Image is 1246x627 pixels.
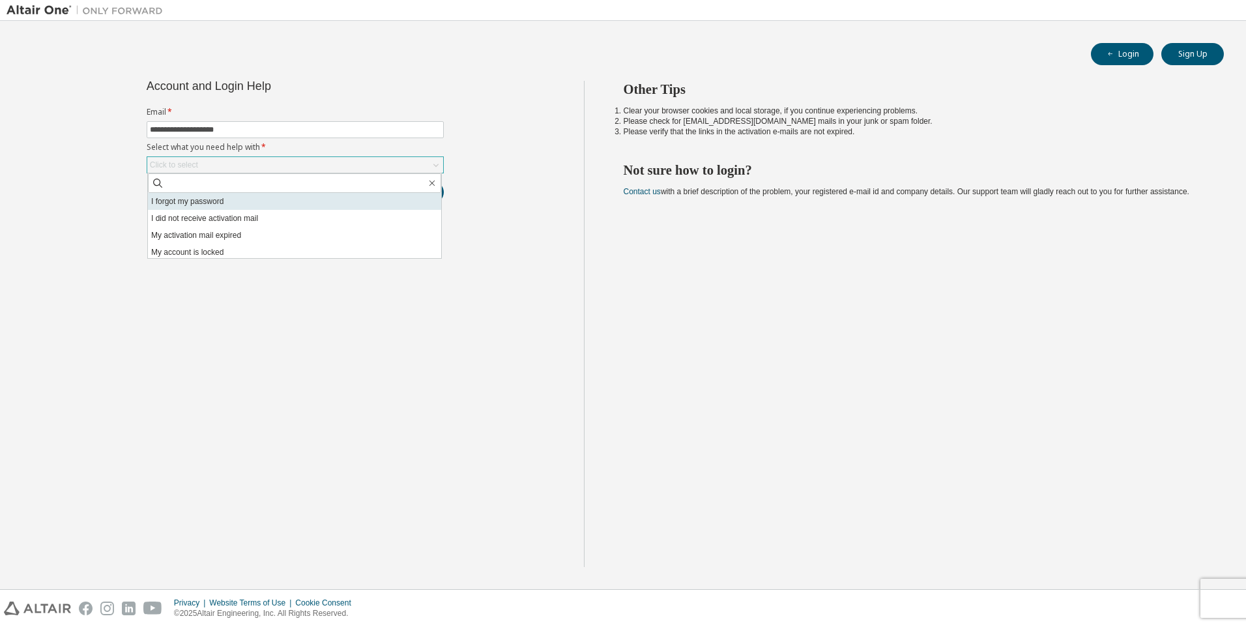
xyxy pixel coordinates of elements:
[624,81,1201,98] h2: Other Tips
[209,598,295,608] div: Website Terms of Use
[1161,43,1224,65] button: Sign Up
[624,116,1201,126] li: Please check for [EMAIL_ADDRESS][DOMAIN_NAME] mails in your junk or spam folder.
[624,162,1201,179] h2: Not sure how to login?
[148,193,441,210] li: I forgot my password
[79,602,93,615] img: facebook.svg
[624,106,1201,116] li: Clear your browser cookies and local storage, if you continue experiencing problems.
[7,4,169,17] img: Altair One
[295,598,358,608] div: Cookie Consent
[147,142,444,153] label: Select what you need help with
[147,107,444,117] label: Email
[4,602,71,615] img: altair_logo.svg
[624,126,1201,137] li: Please verify that the links in the activation e-mails are not expired.
[624,187,661,196] a: Contact us
[147,81,384,91] div: Account and Login Help
[174,598,209,608] div: Privacy
[150,160,198,170] div: Click to select
[122,602,136,615] img: linkedin.svg
[100,602,114,615] img: instagram.svg
[624,187,1189,196] span: with a brief description of the problem, your registered e-mail id and company details. Our suppo...
[174,608,359,619] p: © 2025 Altair Engineering, Inc. All Rights Reserved.
[143,602,162,615] img: youtube.svg
[147,157,443,173] div: Click to select
[1091,43,1153,65] button: Login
